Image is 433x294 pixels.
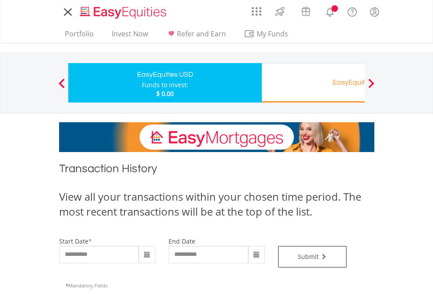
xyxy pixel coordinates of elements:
[108,29,151,43] a: Invest Now
[244,28,301,39] span: My Funds
[363,2,386,21] a: My Profile
[59,122,374,152] img: EasyMortage Promotion Banner
[252,7,261,16] img: grid-menu-icon.svg
[273,4,287,18] img: thrive-v2.svg
[59,161,374,181] h1: Transaction History
[59,189,374,220] div: View all your transactions within your chosen time period. The most recent transactions will be a...
[363,83,380,92] button: Next
[66,282,108,289] span: Mandatory Fields
[142,81,188,89] div: Funds to invest:
[319,2,341,20] a: Notifications
[53,83,70,92] button: Previous
[246,2,267,16] a: AppsGrid
[59,237,88,245] label: start date
[169,237,195,245] label: end date
[61,29,97,43] a: Portfolio
[341,2,363,20] a: FAQ's and Support
[162,29,229,43] a: Refer and Earn
[177,29,226,39] span: Refer and Earn
[156,89,174,98] span: $ 0.00
[293,2,319,18] a: Vouchers
[77,2,170,20] a: Home page
[278,246,347,268] button: Submit
[299,4,313,18] img: vouchers-v2.svg
[74,68,257,81] div: EasyEquities USD
[78,5,170,20] img: EasyEquities_Logo.png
